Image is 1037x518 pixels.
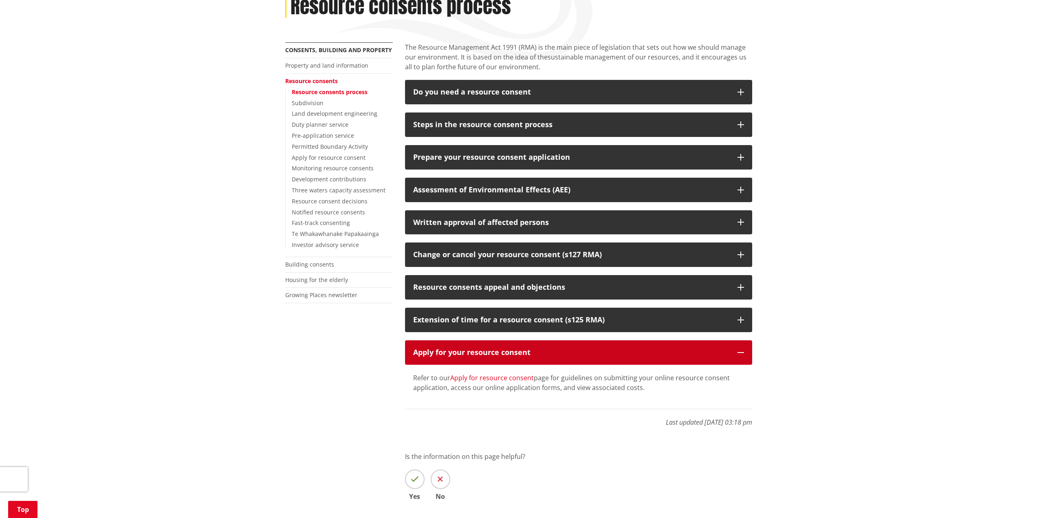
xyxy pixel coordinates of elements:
[405,80,752,104] button: Do you need a resource consent
[292,154,365,161] a: Apply for resource consent
[285,62,368,69] a: Property and land information
[292,99,324,107] a: Subdivision
[413,373,744,392] div: Refer to our page for guidelines on submitting your online resource consent application, access o...
[450,373,534,382] a: Apply for resource consent
[285,291,357,299] a: Growing Places newsletter
[292,164,374,172] a: Monitoring resource consents
[405,242,752,267] button: Change or cancel your resource consent (s127 RMA)
[405,275,752,300] button: Resource consents appeal and objections
[413,153,729,161] div: Prepare your resource consent application
[285,276,348,284] a: Housing for the elderly
[431,493,450,500] span: No
[292,241,359,249] a: Investor advisory service
[405,452,752,461] p: Is the information on this page helpful?
[413,283,729,291] div: Resource consents appeal and objections
[292,110,377,117] a: Land development engineering
[405,178,752,202] button: Assessment of Environmental Effects (AEE)
[405,210,752,235] button: Written approval of affected persons
[292,132,354,139] a: Pre-application service
[405,42,752,72] p: The Resource Management Act 1991 (RMA) is the main piece of legislation that sets out how we shou...
[292,88,368,96] a: Resource consents process
[285,77,338,85] a: Resource consents
[405,145,752,170] button: Prepare your resource consent application
[413,121,729,129] div: Steps in the resource consent process
[413,348,729,357] div: Apply for your resource consent
[405,112,752,137] button: Steps in the resource consent process
[285,260,334,268] a: Building consents
[405,409,752,427] p: Last updated [DATE] 03:18 pm
[292,121,348,128] a: Duty planner service
[413,218,729,227] div: Written approval of affected persons
[413,251,729,259] div: Change or cancel your resource consent (s127 RMA)
[413,88,729,96] div: Do you need a resource consent
[1000,484,1029,513] iframe: Messenger Launcher
[292,208,365,216] a: Notified resource consents
[8,501,37,518] a: Top
[285,46,392,54] a: Consents, building and property
[405,308,752,332] button: Extension of time for a resource consent (s125 RMA)
[413,186,729,194] div: Assessment of Environmental Effects (AEE)
[292,219,350,227] a: Fast-track consenting
[292,186,385,194] a: Three waters capacity assessment
[292,143,368,150] a: Permitted Boundary Activity
[413,316,729,324] div: Extension of time for a resource consent (s125 RMA)
[405,493,425,500] span: Yes
[292,197,368,205] a: Resource consent decisions
[405,340,752,365] button: Apply for your resource consent
[292,230,379,238] a: Te Whakawhanake Papakaainga
[292,175,366,183] a: Development contributions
